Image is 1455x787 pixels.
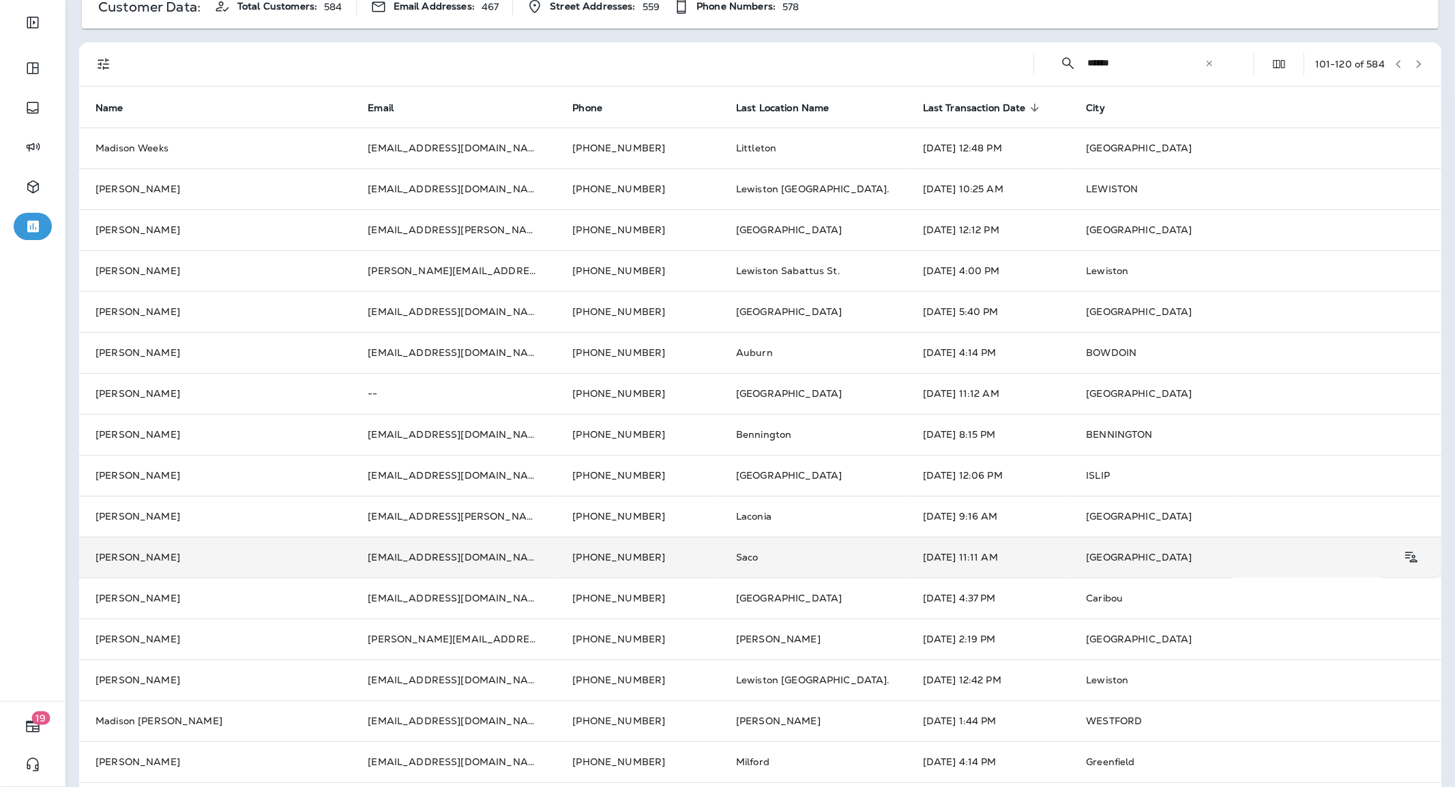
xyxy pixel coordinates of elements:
td: [DATE] 12:06 PM [907,455,1070,496]
td: [PHONE_NUMBER] [556,414,720,455]
td: [PHONE_NUMBER] [556,373,720,414]
td: ISLIP [1070,455,1441,496]
p: 578 [782,1,799,12]
td: [DATE] 5:40 PM [907,291,1070,332]
span: Littleton [736,142,776,154]
td: [PERSON_NAME] [79,414,351,455]
td: [GEOGRAPHIC_DATA] [1070,619,1441,659]
td: [EMAIL_ADDRESS][PERSON_NAME][DOMAIN_NAME] [351,496,556,537]
td: [PERSON_NAME] [79,332,351,373]
td: [DATE] 10:25 AM [907,168,1070,209]
button: Customer Details [1397,544,1425,571]
span: Phone [572,102,602,114]
p: Customer Data: [98,1,201,12]
td: [PERSON_NAME] [79,496,351,537]
span: Phone Numbers: [696,1,776,12]
td: [DATE] 4:14 PM [907,332,1070,373]
td: Caribou [1070,578,1441,619]
td: [PHONE_NUMBER] [556,209,720,250]
td: [PHONE_NUMBER] [556,291,720,332]
td: [GEOGRAPHIC_DATA] [1070,128,1441,168]
td: Madison [PERSON_NAME] [79,700,351,741]
span: Street Addresses: [550,1,635,12]
td: [PHONE_NUMBER] [556,537,720,578]
span: Phone [572,102,620,114]
td: [PERSON_NAME] [79,209,351,250]
td: [PHONE_NUMBER] [556,659,720,700]
span: Email Addresses: [394,1,475,12]
span: Milford [736,756,769,768]
td: [PHONE_NUMBER] [556,578,720,619]
td: LEWISTON [1070,168,1441,209]
span: Bennington [736,428,791,441]
td: [DATE] 12:42 PM [907,659,1070,700]
span: [GEOGRAPHIC_DATA] [736,592,842,604]
span: [GEOGRAPHIC_DATA] [736,224,842,236]
td: [DATE] 12:48 PM [907,128,1070,168]
td: [EMAIL_ADDRESS][DOMAIN_NAME] [351,700,556,741]
td: [EMAIL_ADDRESS][DOMAIN_NAME] [351,168,556,209]
td: BOWDOIN [1070,332,1441,373]
td: [DATE] 2:19 PM [907,619,1070,659]
td: [PHONE_NUMBER] [556,128,720,168]
td: [GEOGRAPHIC_DATA] [1070,537,1233,578]
td: [PERSON_NAME] [79,373,351,414]
td: [GEOGRAPHIC_DATA] [1070,496,1441,537]
span: [GEOGRAPHIC_DATA] [736,469,842,481]
span: Lewiston [GEOGRAPHIC_DATA]. [736,674,890,686]
span: [PERSON_NAME] [736,715,821,727]
td: [DATE] 4:14 PM [907,741,1070,782]
td: [PERSON_NAME] [79,619,351,659]
span: City [1086,102,1123,114]
td: [PHONE_NUMBER] [556,168,720,209]
td: [PHONE_NUMBER] [556,619,720,659]
td: [DATE] 8:15 PM [907,414,1070,455]
span: [GEOGRAPHIC_DATA] [736,306,842,318]
td: BENNINGTON [1070,414,1441,455]
td: WESTFORD [1070,700,1441,741]
span: [GEOGRAPHIC_DATA] [736,387,842,400]
td: [PERSON_NAME] [79,168,351,209]
td: [EMAIL_ADDRESS][DOMAIN_NAME] [351,332,556,373]
button: Edit Fields [1265,50,1293,78]
td: [PHONE_NUMBER] [556,332,720,373]
span: Last Location Name [736,102,829,114]
span: Lewiston Sabattus St. [736,265,840,277]
p: 559 [643,1,660,12]
span: Last Location Name [736,102,847,114]
span: 19 [32,711,50,725]
button: 19 [14,713,52,740]
td: [DATE] 11:12 AM [907,373,1070,414]
td: [EMAIL_ADDRESS][DOMAIN_NAME] [351,414,556,455]
td: [EMAIL_ADDRESS][DOMAIN_NAME] [351,128,556,168]
span: Total Customers: [237,1,317,12]
p: -- [368,388,540,399]
td: Lewiston [1070,659,1441,700]
td: [PERSON_NAME] [79,741,351,782]
td: [GEOGRAPHIC_DATA] [1070,209,1441,250]
td: Greenfield [1070,741,1441,782]
td: [PERSON_NAME] [79,578,351,619]
span: Laconia [736,510,771,522]
span: Name [95,102,141,114]
td: [DATE] 9:16 AM [907,496,1070,537]
span: Email [368,102,411,114]
td: [EMAIL_ADDRESS][DOMAIN_NAME] [351,537,556,578]
td: [PERSON_NAME] [79,455,351,496]
td: [PERSON_NAME][EMAIL_ADDRESS][DOMAIN_NAME] [351,619,556,659]
td: [DATE] 12:12 PM [907,209,1070,250]
td: [PHONE_NUMBER] [556,250,720,291]
td: [EMAIL_ADDRESS][DOMAIN_NAME] [351,741,556,782]
td: [PERSON_NAME] [79,537,351,578]
span: Lewiston [GEOGRAPHIC_DATA]. [736,183,890,195]
td: [DATE] 1:44 PM [907,700,1070,741]
td: [EMAIL_ADDRESS][DOMAIN_NAME] [351,455,556,496]
span: [PERSON_NAME] [736,633,821,645]
td: [EMAIL_ADDRESS][PERSON_NAME][US_STATE][DOMAIN_NAME] [351,209,556,250]
button: Expand Sidebar [14,9,52,36]
p: 584 [324,1,342,12]
td: [PERSON_NAME] [79,659,351,700]
td: [PHONE_NUMBER] [556,741,720,782]
td: [GEOGRAPHIC_DATA] [1070,373,1441,414]
td: [EMAIL_ADDRESS][DOMAIN_NAME] [351,578,556,619]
